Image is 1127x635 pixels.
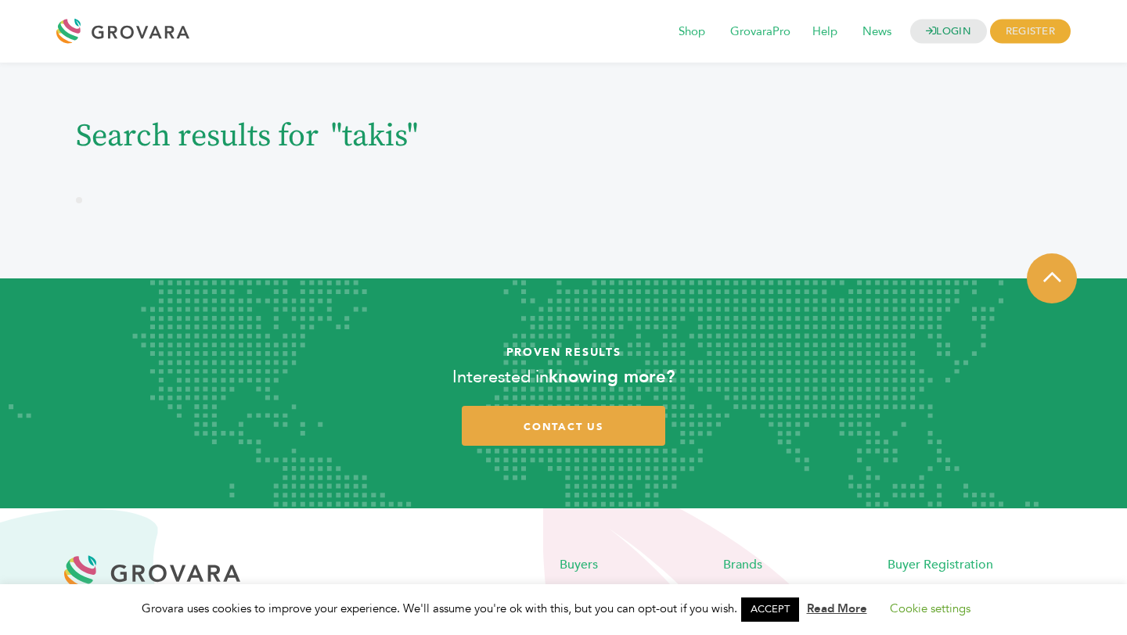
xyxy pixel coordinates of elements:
[452,365,549,389] span: Interested in
[990,20,1071,44] span: REGISTER
[76,117,324,156] span: Search results for
[331,117,418,156] span: "takis"
[741,597,799,622] a: ACCEPT
[668,23,716,41] a: Shop
[524,420,603,434] span: contact us
[852,23,902,41] a: News
[888,556,993,573] a: Buyer Registration
[142,601,986,616] span: Grovara uses cookies to improve your experience. We'll assume you're ok with this, but you can op...
[723,556,762,573] a: Brands
[807,601,867,616] a: Read More
[890,601,970,616] a: Cookie settings
[801,17,848,47] span: Help
[560,556,598,573] a: Buyers
[719,17,801,47] span: GrovaraPro
[719,23,801,41] a: GrovaraPro
[910,20,987,44] a: LOGIN
[852,17,902,47] span: News
[462,406,665,446] a: contact us
[668,17,716,47] span: Shop
[801,23,848,41] a: Help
